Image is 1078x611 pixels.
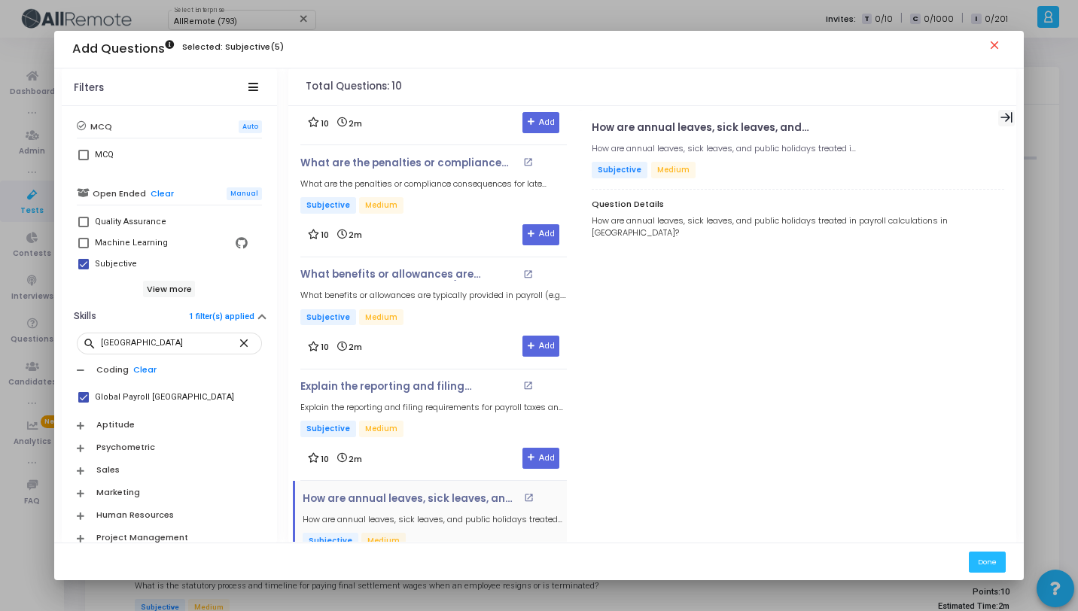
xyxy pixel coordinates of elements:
[74,82,104,94] div: Filters
[349,119,362,129] span: 2m
[95,255,137,273] div: Subjective
[300,157,519,169] p: What are the penalties or compliance consequences for late payroll filings or non-remittance of s...
[969,552,1006,572] button: Done
[300,309,356,326] span: Subjective
[83,336,101,350] mat-icon: search
[62,305,277,328] button: Skills1 filter(s) applied
[321,119,329,129] span: 10
[592,122,811,134] p: How are annual leaves, sick leaves, and public holidays treated in payroll calculations in [GEOGR...
[349,342,362,352] span: 2m
[988,38,1006,56] mat-icon: close
[359,197,403,214] span: Medium
[300,197,356,214] span: Subjective
[306,81,402,93] h4: Total Questions: 10
[321,230,329,240] span: 10
[300,290,567,300] h5: What benefits or allowances are typically provided in payroll (e.g., housing, transport, meal, or...
[300,179,567,189] h5: What are the penalties or compliance consequences for late payroll filings or non-remittance of s...
[95,146,114,164] div: MCQ
[96,365,129,375] h6: Coding
[303,533,358,549] span: Subjective
[96,510,174,520] h6: Human Resources
[239,120,262,133] span: Auto
[524,493,534,503] mat-icon: open_in_new
[95,234,168,252] div: Machine Learning
[101,339,238,348] input: Search...
[303,515,567,524] h5: How are annual leaves, sick leaves, and public holidays treated in payroll calculations in [GEOGR...
[522,336,559,357] button: Add
[95,213,166,231] div: Quality Assurance
[300,381,519,393] p: Explain the reporting and filing requirements for payroll taxes and social contributions in [GEOG...
[522,112,559,133] button: Add
[74,311,96,322] h6: Skills
[349,230,362,240] span: 2m
[96,420,135,430] h6: Aptitude
[300,421,356,437] span: Subjective
[95,388,234,406] div: Global Payroll [GEOGRAPHIC_DATA]
[592,198,664,211] span: Question Details
[592,214,1004,239] div: How are annual leaves, sick leaves, and public holidays treated in payroll calculations in [GEOGR...
[151,189,174,199] a: Clear
[361,533,406,549] span: Medium
[96,533,188,543] h6: Project Management
[651,162,696,178] span: Medium
[300,269,519,281] p: What benefits or allowances are typically provided in payroll (e.g., housing, transport, meal, or...
[303,493,519,505] p: How are annual leaves, sick leaves, and public holidays treated in payroll calculations in [GEOGR...
[182,42,284,52] h6: Selected: Subjective(5)
[523,157,533,167] mat-icon: open_in_new
[72,41,174,56] h3: Add Questions
[96,488,140,497] h6: Marketing
[523,381,533,391] mat-icon: open_in_new
[359,309,403,326] span: Medium
[349,454,362,464] span: 2m
[359,421,403,437] span: Medium
[321,454,329,464] span: 10
[300,403,567,412] h5: Explain the reporting and filing requirements for payroll taxes and social contributions in [GEOG...
[90,122,112,132] h6: MCQ
[189,312,254,321] a: 1 filter(s) applied
[96,442,155,452] h6: Psychometric
[522,224,559,245] button: Add
[143,281,195,297] h6: View more
[133,365,157,375] a: Clear
[592,162,647,178] span: Subjective
[321,342,329,352] span: 10
[523,269,533,279] mat-icon: open_in_new
[96,465,120,475] h6: Sales
[592,144,859,154] h5: How are annual leaves, sick leaves, and public holidays treated in payroll calculations in [GEOGR...
[237,336,255,349] mat-icon: close
[522,448,559,469] button: Add
[93,189,146,199] h6: Open Ended
[227,187,262,200] span: Manual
